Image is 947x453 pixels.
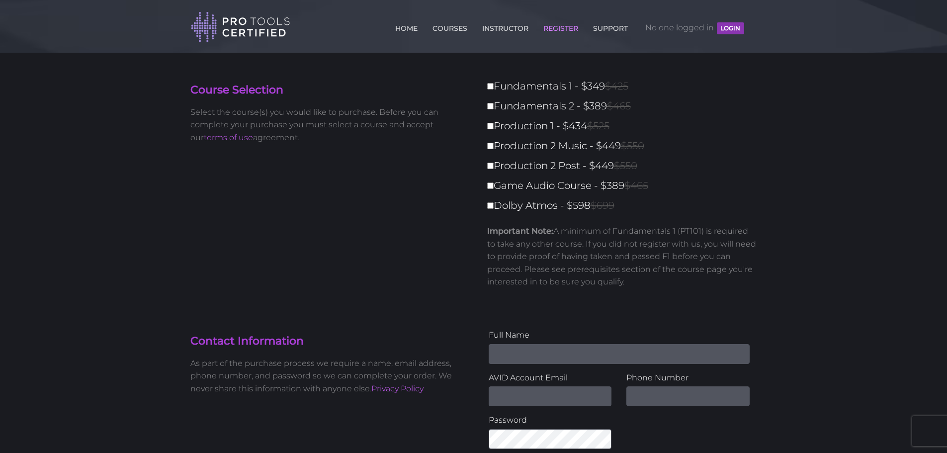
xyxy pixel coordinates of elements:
[190,83,466,98] h4: Course Selection
[487,177,763,194] label: Game Audio Course - $389
[487,78,763,95] label: Fundamentals 1 - $349
[487,197,763,214] label: Dolby Atmos - $598
[487,97,763,115] label: Fundamentals 2 - $389
[605,80,628,92] span: $425
[204,133,253,142] a: terms of use
[430,18,470,34] a: COURSES
[487,226,553,236] strong: Important Note:
[371,384,424,393] a: Privacy Policy
[487,202,494,209] input: Dolby Atmos - $598$699
[541,18,581,34] a: REGISTER
[614,160,637,172] span: $550
[626,371,750,384] label: Phone Number
[489,371,612,384] label: AVID Account Email
[487,137,763,155] label: Production 2 Music - $449
[487,143,494,149] input: Production 2 Music - $449$550
[489,414,612,427] label: Password
[624,180,648,191] span: $465
[645,13,744,43] span: No one logged in
[621,140,644,152] span: $550
[190,357,466,395] p: As part of the purchase process we require a name, email address, phone number, and password so w...
[487,117,763,135] label: Production 1 - $434
[591,199,614,211] span: $699
[587,120,609,132] span: $525
[607,100,631,112] span: $465
[591,18,630,34] a: SUPPORT
[487,103,494,109] input: Fundamentals 2 - $389$465
[717,22,744,34] button: LOGIN
[487,163,494,169] input: Production 2 Post - $449$550
[480,18,531,34] a: INSTRUCTOR
[487,182,494,189] input: Game Audio Course - $389$465
[487,157,763,175] label: Production 2 Post - $449
[489,329,750,342] label: Full Name
[190,334,466,349] h4: Contact Information
[487,83,494,90] input: Fundamentals 1 - $349$425
[191,11,290,43] img: Pro Tools Certified Logo
[190,106,466,144] p: Select the course(s) you would like to purchase. Before you can complete your purchase you must s...
[487,123,494,129] input: Production 1 - $434$525
[487,225,757,288] p: A minimum of Fundamentals 1 (PT101) is required to take any other course. If you did not register...
[393,18,420,34] a: HOME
